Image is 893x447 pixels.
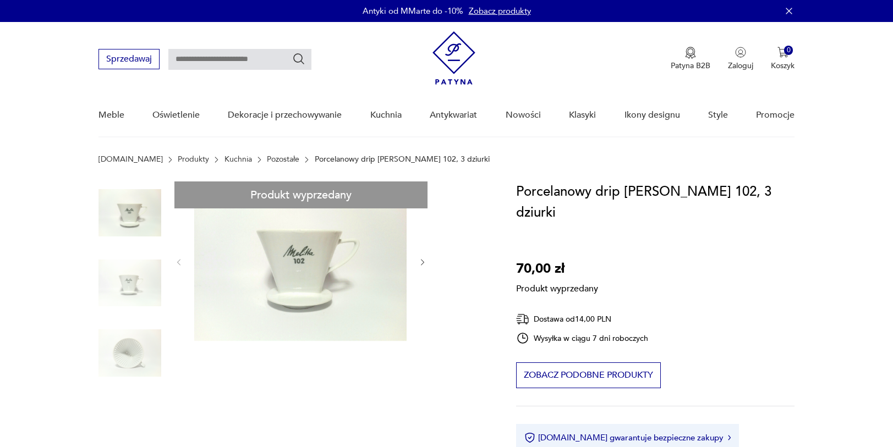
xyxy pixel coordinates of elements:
[98,94,124,136] a: Meble
[267,155,299,164] a: Pozostałe
[516,332,648,345] div: Wysyłka w ciągu 7 dni roboczych
[516,279,598,295] p: Produkt wyprzedany
[728,47,753,71] button: Zaloguj
[152,94,200,136] a: Oświetlenie
[777,47,788,58] img: Ikona koszyka
[784,46,793,55] div: 0
[516,258,598,279] p: 70,00 zł
[98,49,160,69] button: Sprzedawaj
[370,94,402,136] a: Kuchnia
[98,56,160,64] a: Sprzedawaj
[516,362,661,388] button: Zobacz podobne produkty
[363,5,463,16] p: Antyki od MMarte do -10%
[728,435,731,440] img: Ikona strzałki w prawo
[671,60,710,71] p: Patyna B2B
[728,60,753,71] p: Zaloguj
[756,94,795,136] a: Promocje
[735,47,746,58] img: Ikonka użytkownika
[685,47,696,59] img: Ikona medalu
[224,155,252,164] a: Kuchnia
[516,181,795,223] h1: Porcelanowy drip [PERSON_NAME] 102, 3 dziurki
[516,312,648,326] div: Dostawa od 14,00 PLN
[524,432,731,443] button: [DOMAIN_NAME] gwarantuje bezpieczne zakupy
[432,31,475,85] img: Patyna - sklep z meblami i dekoracjami vintage
[430,94,477,136] a: Antykwariat
[708,94,728,136] a: Style
[98,155,163,164] a: [DOMAIN_NAME]
[624,94,680,136] a: Ikony designu
[292,52,305,65] button: Szukaj
[671,47,710,71] a: Ikona medaluPatyna B2B
[315,155,490,164] p: Porcelanowy drip [PERSON_NAME] 102, 3 dziurki
[469,5,531,16] a: Zobacz produkty
[506,94,541,136] a: Nowości
[671,47,710,71] button: Patyna B2B
[771,60,795,71] p: Koszyk
[524,432,535,443] img: Ikona certyfikatu
[771,47,795,71] button: 0Koszyk
[228,94,342,136] a: Dekoracje i przechowywanie
[516,312,529,326] img: Ikona dostawy
[178,155,209,164] a: Produkty
[569,94,596,136] a: Klasyki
